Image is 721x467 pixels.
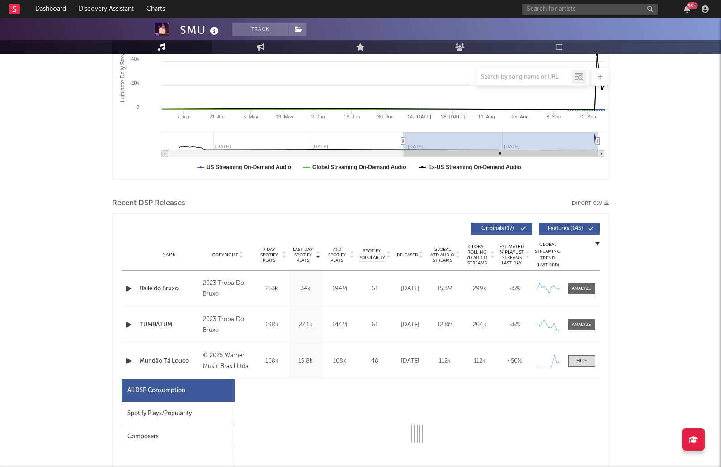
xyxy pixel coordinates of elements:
[275,114,293,119] text: 19. May
[257,284,287,293] div: 253k
[395,321,425,330] div: [DATE]
[257,357,287,366] div: 108k
[430,321,460,330] div: 12.8M
[684,5,690,13] button: 99+
[359,284,391,293] div: 61
[112,198,185,209] span: Recent DSP Releases
[500,244,524,266] span: Estimated % Playlist Streams Last Day
[441,114,465,119] text: 28. [DATE]
[119,45,126,102] text: Luminate Daily Streams
[397,252,418,258] span: Released
[122,425,235,448] div: Composers
[358,248,385,261] span: Spotify Popularity
[476,74,572,81] input: Search by song name or URL
[547,114,561,119] text: 8. Sep
[203,314,252,336] div: 2023 Tropa Do Bruxo
[257,247,281,263] span: 7 Day Spotify Plays
[207,164,291,170] text: US Streaming On-Demand Audio
[430,284,460,293] div: 15.3M
[291,321,320,330] div: 27.1k
[291,357,320,366] div: 19.8k
[209,114,225,119] text: 21. Apr
[522,4,658,15] input: Search for artists
[478,114,495,119] text: 11. Aug
[430,357,460,366] div: 112k
[136,104,139,110] text: 0
[500,321,530,330] div: <5%
[180,23,221,38] div: SMU
[257,321,287,330] div: 198k
[465,357,495,366] div: 112k
[243,114,259,119] text: 5. May
[512,114,528,119] text: 25. Aug
[572,201,609,206] button: Export CSV
[203,278,252,300] div: 2023 Tropa Do Bruxo
[430,247,455,263] span: Global ATD Audio Streams
[407,114,431,119] text: 14. [DATE]
[203,350,252,372] div: © 2025 Warner Music Brasil Ltda.
[212,252,238,258] span: Copyright
[465,244,490,266] span: Global Rolling 7D Audio Streams
[140,357,199,366] a: Mundão Tá Louco
[291,247,315,263] span: Last Day Spotify Plays
[359,357,391,366] div: 48
[325,357,354,366] div: 108k
[325,247,349,263] span: ATD Spotify Plays
[465,284,495,293] div: 299k
[122,402,235,425] div: Spotify Plays/Popularity
[471,223,532,235] button: Originals(17)
[232,23,289,36] button: Track
[140,284,199,293] a: Baile do Bruxo
[312,164,406,170] text: Global Streaming On-Demand Audio
[539,223,600,235] button: Features(143)
[127,385,185,396] div: All DSP Consumption
[325,284,354,293] div: 194M
[325,321,354,330] div: 144M
[377,114,393,119] text: 30. Jun
[687,2,698,9] div: 99 +
[344,114,360,119] text: 16. Jun
[579,114,596,119] text: 22. Sep
[500,357,530,366] div: ~ 50 %
[291,284,320,293] div: 34k
[131,56,139,61] text: 40k
[311,114,325,119] text: 2. Jun
[122,379,235,402] div: All DSP Consumption
[465,321,495,330] div: 204k
[395,284,425,293] div: [DATE]
[395,357,425,366] div: [DATE]
[140,321,199,330] a: TUMBÁTUM
[177,114,190,119] text: 7. Apr
[500,284,530,293] div: <5%
[140,251,199,258] div: Name
[534,241,561,269] div: Global Streaming Trend (Last 60D)
[545,226,586,231] span: Features ( 143 )
[477,226,518,231] span: Originals ( 17 )
[428,164,521,170] text: Ex-US Streaming On-Demand Audio
[359,321,391,330] div: 61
